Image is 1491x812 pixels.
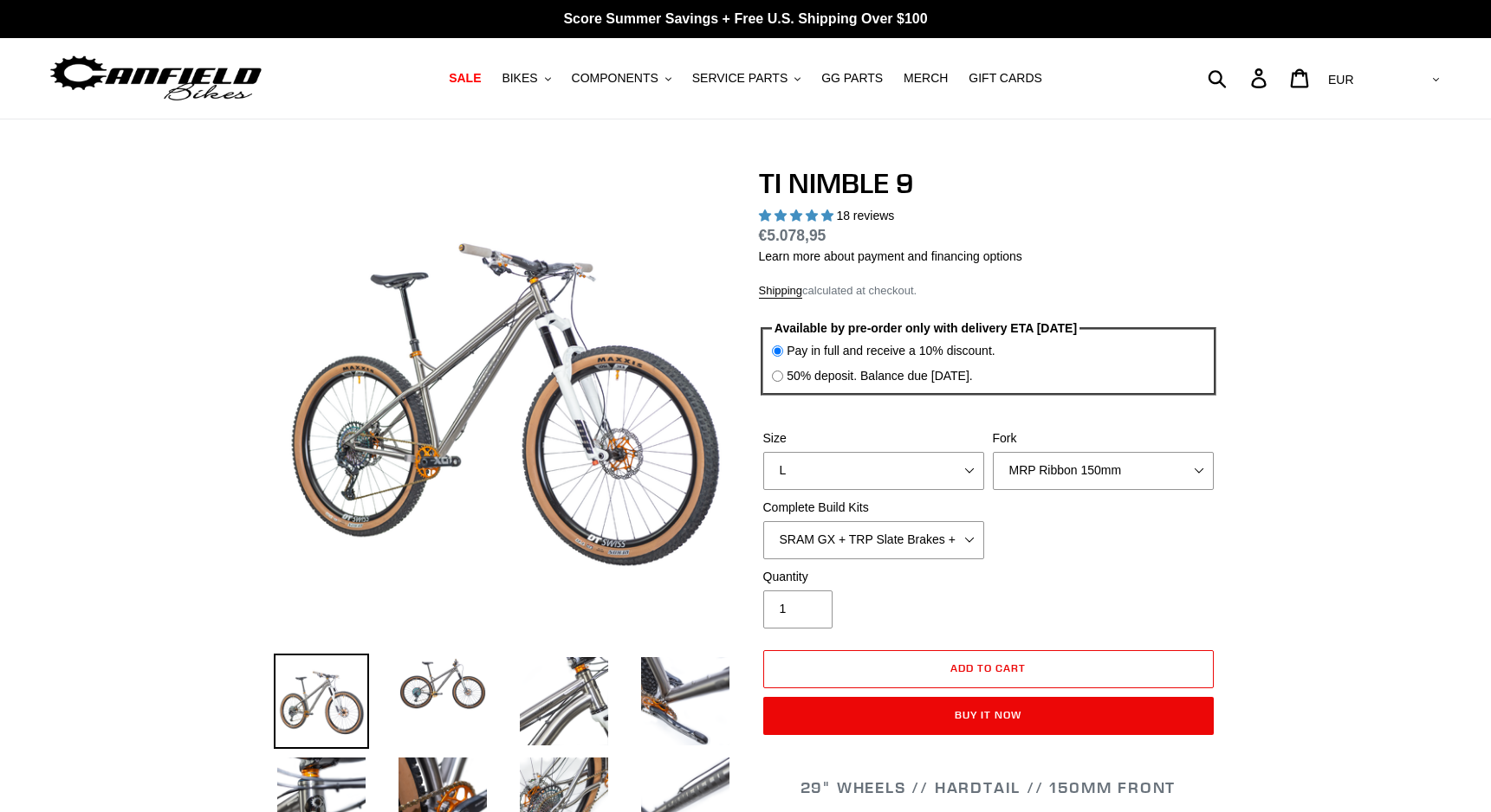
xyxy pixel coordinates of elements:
[895,67,956,90] a: MERCH
[821,71,883,86] span: GG PARTS
[836,209,894,222] span: 18 reviews
[440,67,489,90] a: SALE
[449,71,481,86] span: SALE
[763,499,984,517] label: Complete Build Kits
[493,67,559,90] button: BIKES
[904,71,948,86] span: MERCH
[684,67,809,90] button: SERVICE PARTS
[787,367,973,385] label: 50% deposit. Balance due [DATE].
[787,342,995,360] label: Pay in full and receive a 10% discount.
[772,319,1079,338] legend: Available by pre-order only with delivery ETA [DATE]
[759,284,803,299] a: Shipping
[759,227,827,244] span: €5.078,95
[969,71,1042,86] span: GIFT CARDS
[960,67,1051,90] a: GIFT CARDS
[763,650,1214,688] button: Add to cart
[759,209,837,222] span: 4.89 stars
[950,661,1026,674] span: Add to cart
[395,654,490,714] img: Load image into Gallery viewer, TI NIMBLE 9
[692,71,788,86] span: SERVICE PARTS
[759,167,1218,200] h1: TI NIMBLE 9
[763,568,984,586] label: Quantity
[759,249,1022,263] a: Learn more about payment and financing options
[993,429,1214,448] label: Fork
[502,71,537,86] span: BIKES
[763,429,984,448] label: Size
[813,67,891,90] a: GG PARTS
[274,654,369,749] img: Load image into Gallery viewer, TI NIMBLE 9
[801,777,1177,797] span: 29" WHEELS // HARDTAIL // 150MM FRONT
[759,282,1218,300] div: calculated at checkout.
[48,51,264,106] img: Canfield Bikes
[516,654,612,749] img: Load image into Gallery viewer, TI NIMBLE 9
[572,71,658,86] span: COMPONENTS
[763,697,1214,735] button: Buy it now
[638,654,733,749] img: Load image into Gallery viewer, TI NIMBLE 9
[563,67,680,90] button: COMPONENTS
[1217,59,1261,97] input: Search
